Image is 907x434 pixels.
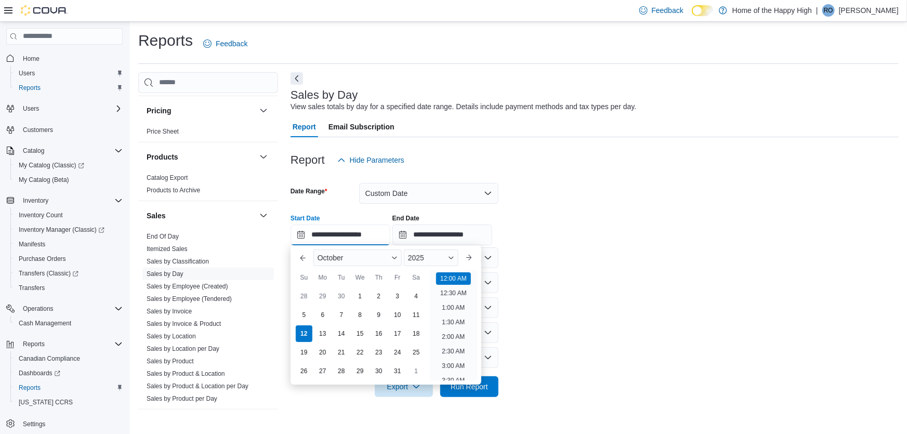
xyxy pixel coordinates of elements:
div: View sales totals by day for a specified date range. Details include payment methods and tax type... [291,101,637,112]
span: Customers [19,123,123,136]
span: Transfers [15,282,123,294]
button: Taxes [257,418,270,430]
button: Manifests [10,237,127,252]
div: day-29 [314,288,331,305]
button: Export [375,376,433,397]
div: day-26 [296,363,312,379]
a: My Catalog (Beta) [15,174,73,186]
h3: Report [291,154,325,166]
button: Run Report [440,376,498,397]
li: 12:00 AM [436,272,471,285]
div: day-28 [296,288,312,305]
div: Mo [314,269,331,286]
div: day-11 [408,307,425,323]
div: Pricing [138,125,278,142]
div: day-15 [352,325,369,342]
div: day-18 [408,325,425,342]
span: Report [293,116,316,137]
span: Inventory Count [19,211,63,219]
div: day-1 [408,363,425,379]
a: Purchase Orders [15,253,70,265]
a: Inventory Count [15,209,67,221]
div: Fr [389,269,406,286]
span: Reports [15,82,123,94]
button: My Catalog (Beta) [10,173,127,187]
a: Sales by Employee (Tendered) [147,295,232,303]
a: Home [19,52,44,65]
button: Products [257,151,270,163]
span: Sales by Location per Day [147,345,219,353]
a: Price Sheet [147,128,179,135]
a: Dashboards [10,366,127,380]
span: End Of Day [147,232,179,241]
button: Reports [2,337,127,351]
li: 12:30 AM [436,287,471,299]
a: Sales by Product & Location per Day [147,383,248,390]
li: 2:30 AM [438,345,469,358]
button: Inventory [2,193,127,208]
div: day-9 [371,307,387,323]
span: Users [15,67,123,80]
span: Inventory [19,194,123,207]
span: Sales by Invoice [147,307,192,315]
a: Sales by Invoice [147,308,192,315]
a: Reports [15,382,45,394]
div: day-27 [314,363,331,379]
button: Purchase Orders [10,252,127,266]
div: October, 2025 [295,287,426,380]
div: day-31 [389,363,406,379]
button: Products [147,152,255,162]
span: Users [23,104,39,113]
input: Press the down key to open a popover containing a calendar. [392,225,492,245]
span: Transfers (Classic) [19,269,78,278]
button: Custom Date [359,183,498,204]
button: Previous Month [295,249,311,266]
div: day-7 [333,307,350,323]
label: End Date [392,214,419,222]
p: [PERSON_NAME] [839,4,899,17]
button: Pricing [257,104,270,117]
button: Users [2,101,127,116]
button: Catalog [2,143,127,158]
a: My Catalog (Classic) [15,159,88,172]
button: Open list of options [484,279,492,287]
span: Cash Management [19,319,71,327]
a: Settings [19,418,49,430]
span: Sales by Classification [147,257,209,266]
button: Canadian Compliance [10,351,127,366]
div: day-24 [389,344,406,361]
a: Transfers [15,282,49,294]
span: Cash Management [15,317,123,330]
a: Canadian Compliance [15,352,84,365]
span: Sales by Location [147,332,196,340]
h3: Sales [147,211,166,221]
a: Sales by Product & Location [147,370,225,377]
button: Cash Management [10,316,127,331]
span: Catalog Export [147,174,188,182]
span: Washington CCRS [15,396,123,409]
a: Feedback [199,33,252,54]
div: day-2 [371,288,387,305]
a: Products to Archive [147,187,200,194]
div: day-6 [314,307,331,323]
div: Sales [138,230,278,409]
a: Sales by Day [147,270,183,278]
div: We [352,269,369,286]
div: day-30 [333,288,350,305]
div: day-20 [314,344,331,361]
button: Operations [19,303,58,315]
a: Catalog Export [147,174,188,181]
a: End Of Day [147,233,179,240]
span: Manifests [15,238,123,251]
div: day-14 [333,325,350,342]
p: | [816,4,818,17]
span: Inventory Manager (Classic) [15,223,123,236]
span: Products to Archive [147,186,200,194]
div: Th [371,269,387,286]
p: Home of the Happy High [732,4,812,17]
span: Catalog [23,147,44,155]
span: Sales by Product [147,357,194,365]
button: Inventory Count [10,208,127,222]
span: Feedback [216,38,247,49]
a: Sales by Product per Day [147,395,217,402]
